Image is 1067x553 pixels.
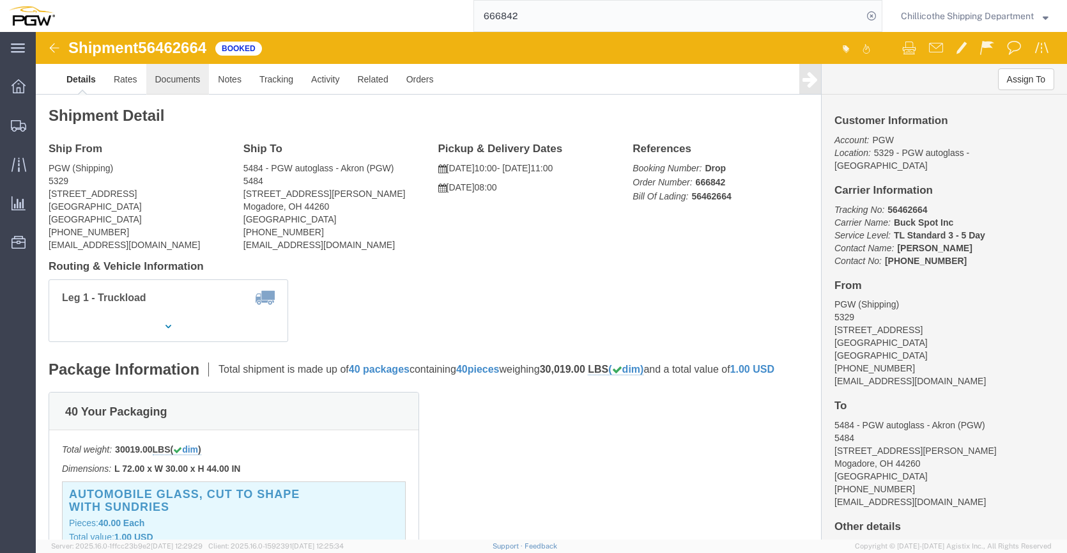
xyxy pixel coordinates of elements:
[901,9,1034,23] span: Chillicothe Shipping Department
[151,542,203,550] span: [DATE] 12:29:29
[525,542,557,550] a: Feedback
[493,542,525,550] a: Support
[36,32,1067,540] iframe: FS Legacy Container
[292,542,344,550] span: [DATE] 12:25:34
[208,542,344,550] span: Client: 2025.16.0-1592391
[51,542,203,550] span: Server: 2025.16.0-1ffcc23b9e2
[474,1,863,31] input: Search for shipment number, reference number
[900,8,1049,24] button: Chillicothe Shipping Department
[9,6,55,26] img: logo
[855,541,1052,552] span: Copyright © [DATE]-[DATE] Agistix Inc., All Rights Reserved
